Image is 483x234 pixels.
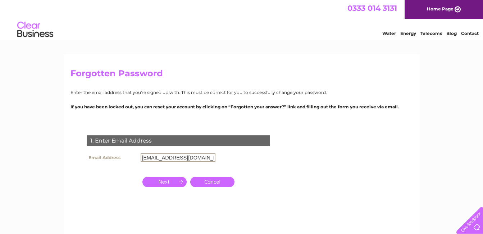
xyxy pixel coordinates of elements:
a: Telecoms [420,31,442,36]
p: If you have been locked out, you can reset your account by clicking on “Forgotten your answer?” l... [70,103,413,110]
a: Cancel [190,177,234,187]
a: 0333 014 3131 [347,4,397,13]
p: Enter the email address that you're signed up with. This must be correct for you to successfully ... [70,89,413,96]
h2: Forgotten Password [70,68,413,82]
img: logo.png [17,19,54,41]
a: Blog [446,31,457,36]
th: Email Address [85,152,139,164]
a: Water [382,31,396,36]
div: 1. Enter Email Address [87,135,270,146]
div: Clear Business is a trading name of Verastar Limited (registered in [GEOGRAPHIC_DATA] No. 3667643... [72,4,412,35]
a: Contact [461,31,479,36]
a: Energy [400,31,416,36]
